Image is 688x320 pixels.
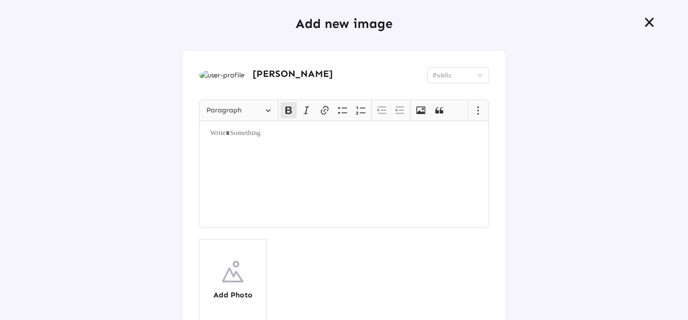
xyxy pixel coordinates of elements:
[213,291,253,300] h4: Add Photo
[202,102,276,119] button: Paragraph
[199,99,489,120] div: Editor toolbar
[253,68,427,80] h5: [PERSON_NAME]
[206,104,262,117] span: Paragraph
[199,120,489,228] div: Rich Text Editor, main
[199,69,245,81] img: user-profile
[433,72,451,79] span: Public
[183,13,505,35] h2: Add new image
